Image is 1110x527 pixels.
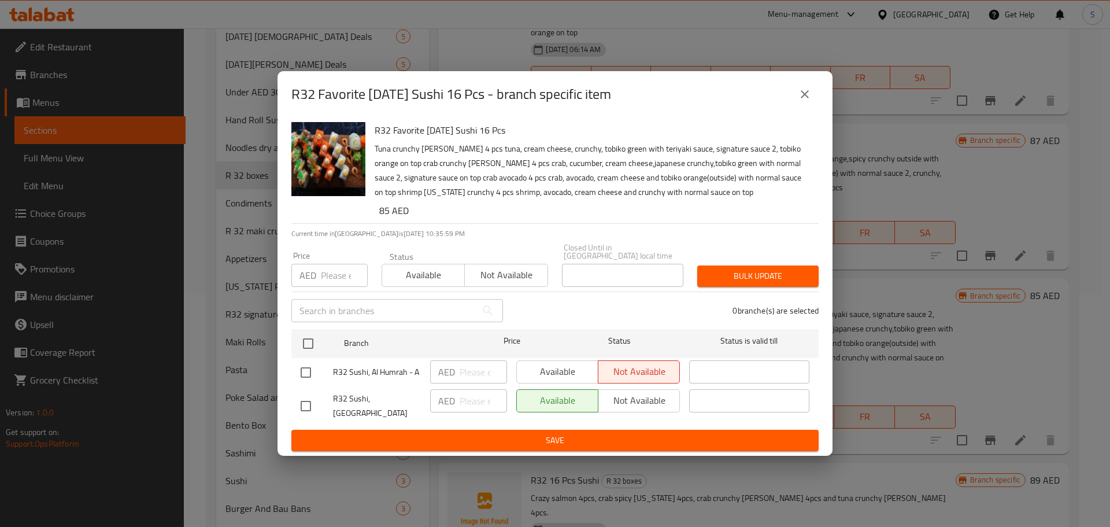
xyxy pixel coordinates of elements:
[375,142,809,200] p: Tuna crunchy [PERSON_NAME] 4 pcs tuna, cream cheese, crunchy, tobiko green with teriyaki sauce, s...
[460,389,507,412] input: Please enter price
[438,365,455,379] p: AED
[387,267,460,283] span: Available
[291,299,476,322] input: Search in branches
[291,85,611,104] h2: R32 Favorite [DATE] Sushi 16 Pcs - branch specific item
[473,334,550,348] span: Price
[689,334,809,348] span: Status is valid till
[375,122,809,138] h6: R32 Favorite [DATE] Sushi 16 Pcs
[344,336,464,351] span: Branch
[291,229,819,239] p: Current time in [GEOGRAPHIC_DATA] is [DATE] 10:35:59 PM
[464,264,547,287] button: Not available
[301,433,809,448] span: Save
[291,430,819,451] button: Save
[291,122,365,196] img: R32 Favorite Today Sushi 16 Pcs
[460,360,507,384] input: Please enter price
[697,266,819,287] button: Bulk update
[333,392,421,421] span: R32 Sushi, [GEOGRAPHIC_DATA]
[299,268,316,282] p: AED
[560,334,680,348] span: Status
[469,267,543,283] span: Not available
[791,80,819,108] button: close
[321,264,368,287] input: Please enter price
[438,394,455,408] p: AED
[382,264,465,287] button: Available
[732,305,819,316] p: 0 branche(s) are selected
[333,365,421,379] span: R32 Sushi, Al Humrah - A
[706,269,809,283] span: Bulk update
[379,202,809,219] h6: 85 AED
